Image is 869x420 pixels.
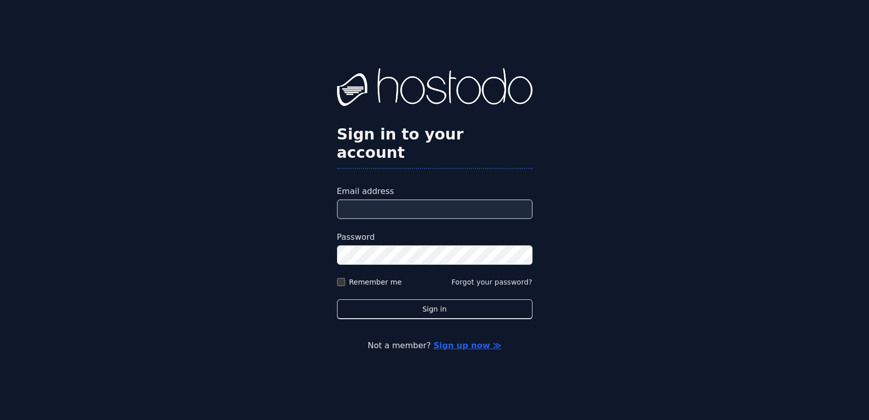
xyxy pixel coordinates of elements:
img: Hostodo [337,68,532,109]
p: Not a member? [49,340,820,352]
button: Sign in [337,299,532,319]
label: Password [337,231,532,243]
button: Forgot your password? [452,277,532,287]
label: Remember me [349,277,402,287]
label: Email address [337,185,532,198]
h2: Sign in to your account [337,125,532,162]
a: Sign up now ≫ [433,341,501,350]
